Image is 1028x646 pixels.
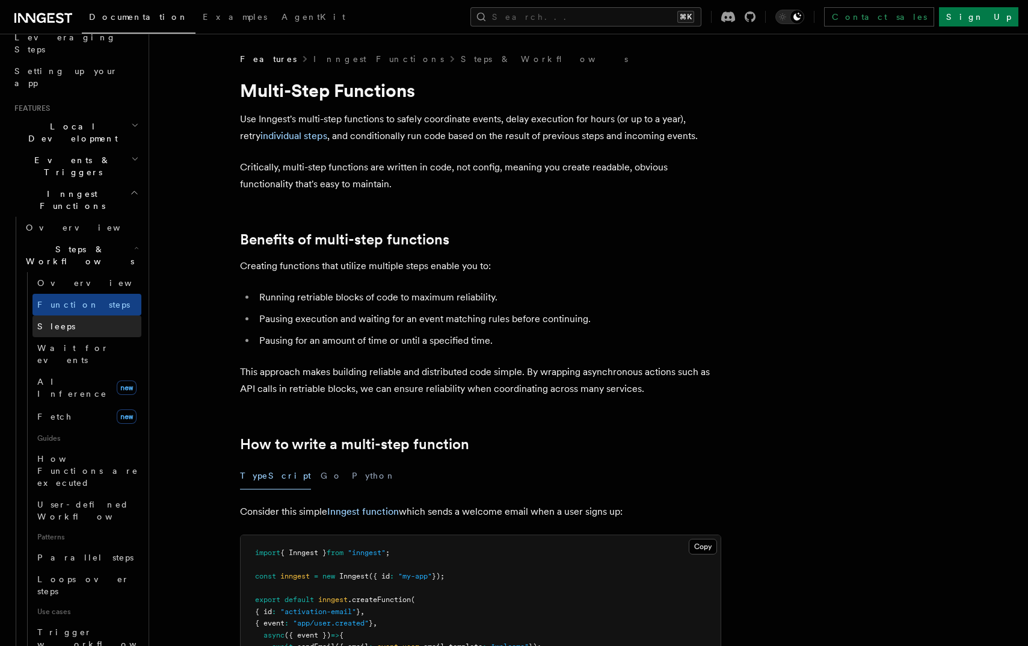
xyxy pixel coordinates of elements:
[285,631,331,639] span: ({ event })
[293,619,369,627] span: "app/user.created"
[327,548,343,557] span: from
[398,572,432,580] span: "my-app"
[10,116,141,149] button: Local Development
[274,4,352,33] a: AgentKit
[32,315,141,337] a: Sleeps
[10,154,131,178] span: Events & Triggers
[280,548,327,557] span: { Inngest }
[240,258,721,275] p: Creating functions that utilize multiple steps enable you to:
[348,548,386,557] span: "inngest"
[373,619,377,627] span: ,
[117,380,137,395] span: new
[89,12,188,22] span: Documentation
[348,595,411,604] span: .createFunction
[369,619,373,627] span: }
[256,289,721,306] li: Running retriable blocks of code to maximum reliability.
[117,409,137,424] span: new
[939,7,1018,26] a: Sign Up
[285,619,289,627] span: :
[255,607,272,616] span: { id
[195,4,274,33] a: Examples
[356,607,360,616] span: }
[82,4,195,34] a: Documentation
[352,462,396,489] button: Python
[314,572,318,580] span: =
[327,506,399,517] a: Inngest function
[432,572,445,580] span: });
[32,448,141,494] a: How Functions are executed
[37,300,130,309] span: Function steps
[240,436,469,453] a: How to write a multi-step function
[256,332,721,349] li: Pausing for an amount of time or until a specified time.
[10,188,130,212] span: Inngest Functions
[331,631,339,639] span: =>
[240,53,297,65] span: Features
[461,53,628,65] a: Steps & Workflows
[37,500,146,521] span: User-defined Workflows
[411,595,415,604] span: (
[14,66,118,88] span: Setting up your app
[37,412,72,421] span: Fetch
[37,377,107,399] span: AI Inference
[10,120,131,144] span: Local Development
[321,462,342,489] button: Go
[318,595,348,604] span: inngest
[37,574,129,596] span: Loops over steps
[10,60,141,94] a: Setting up your app
[689,539,717,554] button: Copy
[21,238,141,272] button: Steps & Workflows
[470,7,701,26] button: Search...⌘K
[37,454,138,488] span: How Functions are executed
[32,405,141,429] a: Fetchnew
[10,149,141,183] button: Events & Triggers
[263,631,285,639] span: async
[240,231,449,248] a: Benefits of multi-step functions
[10,183,141,217] button: Inngest Functions
[360,607,365,616] span: ,
[37,553,134,562] span: Parallel steps
[280,607,356,616] span: "activation-email"
[390,572,394,580] span: :
[240,111,721,144] p: Use Inngest's multi-step functions to safely coordinate events, delay execution for hours (or up ...
[10,104,50,113] span: Features
[775,10,804,24] button: Toggle dark mode
[240,503,721,520] p: Consider this simple which sends a welcome email when a user signs up:
[255,619,285,627] span: { event
[255,572,276,580] span: const
[37,343,109,365] span: Wait for events
[282,12,345,22] span: AgentKit
[285,595,314,604] span: default
[386,548,390,557] span: ;
[369,572,390,580] span: ({ id
[260,130,327,141] a: individual steps
[256,311,721,328] li: Pausing execution and waiting for an event matching rules before continuing.
[32,494,141,527] a: User-defined Workflows
[26,223,150,232] span: Overview
[32,272,141,294] a: Overview
[37,321,75,331] span: Sleeps
[240,462,311,489] button: TypeScript
[240,364,721,397] p: This approach makes building reliable and distributed code simple. By wrapping asynchronous actio...
[313,53,444,65] a: Inngest Functions
[255,595,280,604] span: export
[272,607,276,616] span: :
[32,547,141,568] a: Parallel steps
[32,294,141,315] a: Function steps
[32,568,141,602] a: Loops over steps
[280,572,310,580] span: inngest
[677,11,694,23] kbd: ⌘K
[240,159,721,193] p: Critically, multi-step functions are written in code, not config, meaning you create readable, ob...
[240,79,721,101] h1: Multi-Step Functions
[32,337,141,371] a: Wait for events
[255,548,280,557] span: import
[32,527,141,547] span: Patterns
[32,602,141,621] span: Use cases
[32,371,141,405] a: AI Inferencenew
[37,278,161,288] span: Overview
[32,429,141,448] span: Guides
[339,572,369,580] span: Inngest
[21,217,141,238] a: Overview
[10,26,141,60] a: Leveraging Steps
[322,572,335,580] span: new
[203,12,267,22] span: Examples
